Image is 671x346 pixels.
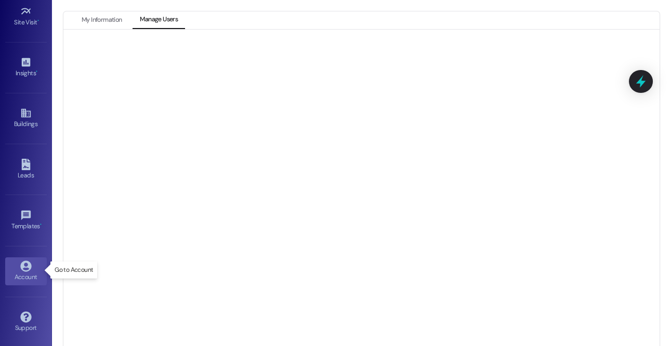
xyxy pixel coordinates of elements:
a: Buildings [5,104,47,132]
a: Insights • [5,53,47,81]
span: • [36,68,37,75]
a: Leads [5,156,47,184]
a: Account [5,257,47,285]
a: Site Visit • [5,3,47,31]
button: Manage Users [133,11,185,29]
a: Templates • [5,206,47,234]
span: • [37,17,39,24]
button: My Information [74,11,129,29]
a: Support [5,308,47,336]
span: • [40,221,42,228]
